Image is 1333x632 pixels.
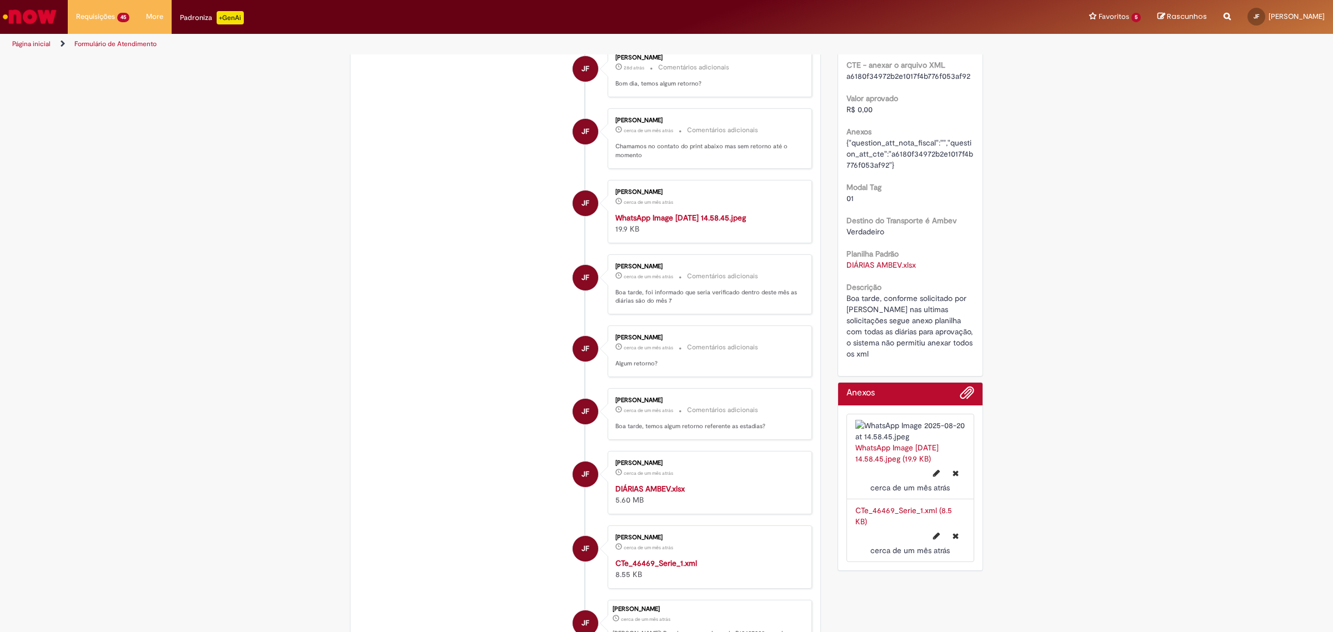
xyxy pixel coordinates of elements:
[846,260,916,270] a: Download de DIÁRIAS AMBEV.xlsx
[846,182,881,192] b: Modal Tag
[846,215,957,225] b: Destino do Transporte é Ambev
[615,558,800,580] div: 8.55 KB
[624,273,673,280] span: cerca de um mês atrás
[615,213,746,223] a: WhatsApp Image [DATE] 14.58.45.jpeg
[573,190,598,216] div: José Fillmann
[1099,11,1129,22] span: Favoritos
[1,6,58,28] img: ServiceNow
[870,483,950,493] span: cerca de um mês atrás
[621,616,670,623] span: cerca de um mês atrás
[855,443,939,464] a: WhatsApp Image [DATE] 14.58.45.jpeg (19.9 KB)
[615,460,800,467] div: [PERSON_NAME]
[926,527,946,545] button: Editar nome de arquivo CTe_46469_Serie_1.xml
[1157,12,1207,22] a: Rascunhos
[1269,12,1325,21] span: [PERSON_NAME]
[624,407,673,414] time: 26/08/2025 15:00:07
[76,11,115,22] span: Requisições
[855,420,966,442] img: WhatsApp Image 2025-08-20 at 14.58.45.jpeg
[624,544,673,551] span: cerca de um mês atrás
[582,118,589,145] span: JF
[573,462,598,487] div: José Fillmann
[846,193,854,203] span: 01
[624,470,673,476] span: cerca de um mês atrás
[615,142,800,159] p: Chamamos no contato do print abaixo mas sem retorno até o momento
[1254,13,1259,20] span: JF
[12,39,51,48] a: Página inicial
[624,199,673,205] time: 29/08/2025 15:03:52
[615,483,800,505] div: 5.60 MB
[846,93,898,103] b: Valor aprovado
[855,505,952,526] a: CTe_46469_Serie_1.xml (8.5 KB)
[217,11,244,24] p: +GenAi
[624,64,644,71] span: 28d atrás
[624,64,644,71] time: 02/09/2025 11:49:17
[582,264,589,291] span: JF
[687,405,758,415] small: Comentários adicionais
[846,104,873,114] span: R$ 0,00
[582,461,589,488] span: JF
[624,127,673,134] span: cerca de um mês atrás
[846,138,973,170] span: {"question_att_nota_fiscal":"","question_att_cte":"a6180f34972b2e1017f4b776f053af92"}
[615,422,800,431] p: Boa tarde, temos algum retorno referente as estadias?
[573,56,598,82] div: José Fillmann
[624,544,673,551] time: 21/08/2025 15:59:27
[117,13,129,22] span: 45
[687,343,758,352] small: Comentários adicionais
[74,39,157,48] a: Formulário de Atendimento
[870,483,950,493] time: 29/08/2025 15:03:52
[658,63,729,72] small: Comentários adicionais
[846,60,945,70] b: CTE - anexar o arquivo XML
[146,11,163,22] span: More
[846,249,899,259] b: Planilha Padrão
[573,399,598,424] div: José Fillmann
[687,272,758,281] small: Comentários adicionais
[615,334,800,341] div: [PERSON_NAME]
[582,190,589,217] span: JF
[8,34,880,54] ul: Trilhas de página
[846,127,871,137] b: Anexos
[613,606,806,613] div: [PERSON_NAME]
[926,464,946,482] button: Editar nome de arquivo WhatsApp Image 2025-08-20 at 14.58.45.jpeg
[1167,11,1207,22] span: Rascunhos
[624,344,673,351] span: cerca de um mês atrás
[615,359,800,368] p: Algum retorno?
[846,388,875,398] h2: Anexos
[615,117,800,124] div: [PERSON_NAME]
[687,126,758,135] small: Comentários adicionais
[960,385,974,405] button: Adicionar anexos
[870,545,950,555] time: 21/08/2025 15:59:27
[615,558,697,568] a: CTe_46469_Serie_1.xml
[1131,13,1141,22] span: 5
[621,616,670,623] time: 21/08/2025 16:02:01
[615,288,800,305] p: Boa tarde, foi informado que seria verificado dentro deste mês as diárias são do mês 7
[615,263,800,270] div: [PERSON_NAME]
[573,536,598,561] div: José Fillmann
[180,11,244,24] div: Padroniza
[582,56,589,82] span: JF
[846,282,881,292] b: Descrição
[573,336,598,362] div: José Fillmann
[946,527,965,545] button: Excluir CTe_46469_Serie_1.xml
[615,189,800,195] div: [PERSON_NAME]
[624,407,673,414] span: cerca de um mês atrás
[615,54,800,61] div: [PERSON_NAME]
[573,119,598,144] div: José Fillmann
[846,71,970,81] span: a6180f34972b2e1017f4b776f053af92
[624,344,673,351] time: 28/08/2025 09:08:26
[573,265,598,290] div: José Fillmann
[615,397,800,404] div: [PERSON_NAME]
[846,227,884,237] span: Verdadeiro
[615,484,685,494] a: DIÁRIAS AMBEV.xlsx
[624,273,673,280] time: 29/08/2025 15:02:47
[582,335,589,362] span: JF
[624,127,673,134] time: 29/08/2025 15:04:22
[870,545,950,555] span: cerca de um mês atrás
[582,398,589,425] span: JF
[624,470,673,476] time: 21/08/2025 15:59:42
[846,293,975,359] span: Boa tarde, conforme solicitado por [PERSON_NAME] nas ultimas solicitações segue anexo planilha co...
[615,212,800,234] div: 19.9 KB
[615,79,800,88] p: Bom dia, temos algum retorno?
